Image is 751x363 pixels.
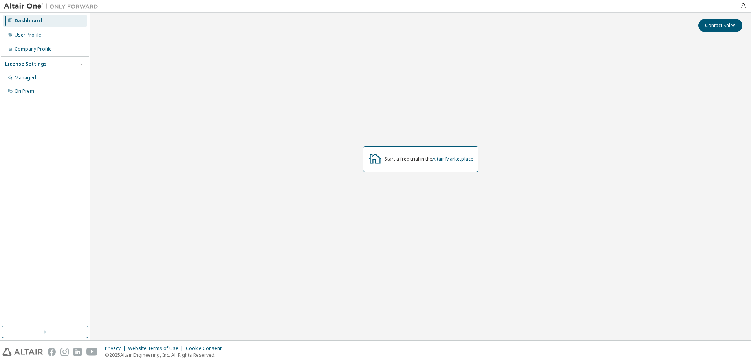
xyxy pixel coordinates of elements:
img: facebook.svg [48,348,56,356]
p: © 2025 Altair Engineering, Inc. All Rights Reserved. [105,352,226,358]
a: Altair Marketplace [432,156,473,162]
div: Dashboard [15,18,42,24]
div: Cookie Consent [186,345,226,352]
img: youtube.svg [86,348,98,356]
div: Website Terms of Use [128,345,186,352]
div: Company Profile [15,46,52,52]
img: altair_logo.svg [2,348,43,356]
img: instagram.svg [60,348,69,356]
div: User Profile [15,32,41,38]
div: Start a free trial in the [385,156,473,162]
div: On Prem [15,88,34,94]
img: Altair One [4,2,102,10]
button: Contact Sales [698,19,742,32]
div: License Settings [5,61,47,67]
div: Managed [15,75,36,81]
img: linkedin.svg [73,348,82,356]
div: Privacy [105,345,128,352]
